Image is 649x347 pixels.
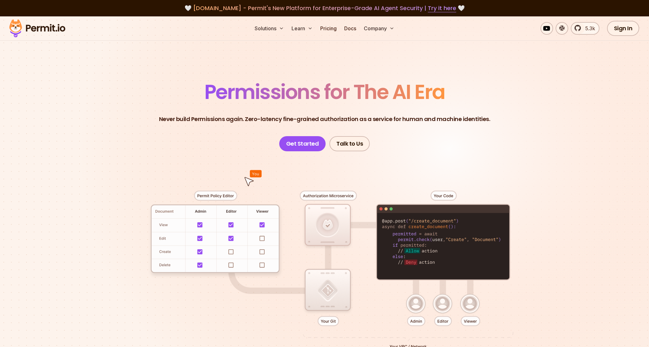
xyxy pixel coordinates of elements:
[342,22,359,35] a: Docs
[361,22,397,35] button: Company
[159,115,490,124] p: Never build Permissions again. Zero-latency fine-grained authorization as a service for human and...
[6,18,68,39] img: Permit logo
[193,4,456,12] span: [DOMAIN_NAME] - Permit's New Platform for Enterprise-Grade AI Agent Security |
[329,136,370,151] a: Talk to Us
[289,22,315,35] button: Learn
[318,22,339,35] a: Pricing
[607,21,640,36] a: Sign In
[581,25,595,32] span: 5.3k
[204,78,445,106] span: Permissions for The AI Era
[279,136,326,151] a: Get Started
[252,22,286,35] button: Solutions
[15,4,634,13] div: 🤍 🤍
[571,22,599,35] a: 5.3k
[428,4,456,12] a: Try it here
